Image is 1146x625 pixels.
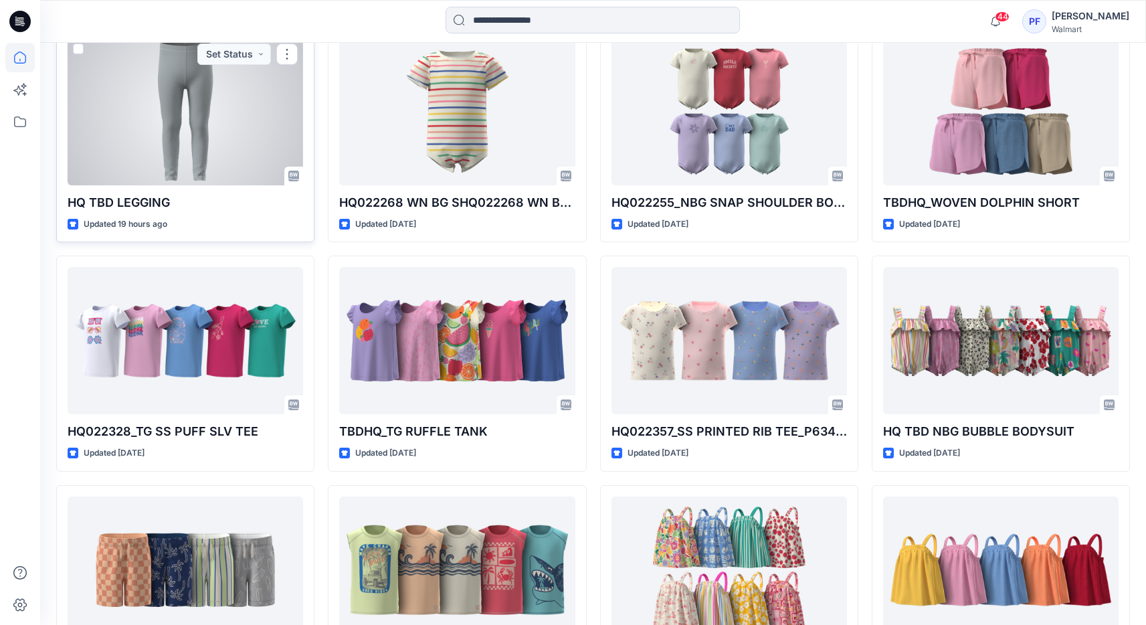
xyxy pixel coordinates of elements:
[68,193,303,212] p: HQ TBD LEGGING
[339,422,575,441] p: TBDHQ_TG RUFFLE TANK
[899,446,960,460] p: Updated [DATE]
[628,217,688,232] p: Updated [DATE]
[628,446,688,460] p: Updated [DATE]
[355,446,416,460] p: Updated [DATE]
[84,446,145,460] p: Updated [DATE]
[339,193,575,212] p: HQ022268 WN BG SHQ022268 WN BG SS PUFF SLEEVE BODYSUITS PUFF SLEEVE BODYSUIT
[883,38,1119,185] a: TBDHQ_WOVEN DOLPHIN SHORT
[883,193,1119,212] p: TBDHQ_WOVEN DOLPHIN SHORT
[339,38,575,185] a: HQ022268 WN BG SHQ022268 WN BG SS PUFF SLEEVE BODYSUITS PUFF SLEEVE BODYSUIT
[68,267,303,414] a: HQ022328_TG SS PUFF SLV TEE
[611,267,847,414] a: HQ022357_SS PRINTED RIB TEE_P6347-B
[611,38,847,185] a: HQ022255_NBG SNAP SHOULDER BODYSUIT
[1052,8,1129,24] div: [PERSON_NAME]
[611,193,847,212] p: HQ022255_NBG SNAP SHOULDER BODYSUIT
[68,422,303,441] p: HQ022328_TG SS PUFF SLV TEE
[899,217,960,232] p: Updated [DATE]
[355,217,416,232] p: Updated [DATE]
[883,422,1119,441] p: HQ TBD NBG BUBBLE BODYSUIT
[1022,9,1046,33] div: PF
[883,267,1119,414] a: HQ TBD NBG BUBBLE BODYSUIT
[68,38,303,185] a: HQ TBD LEGGING
[84,217,167,232] p: Updated 19 hours ago
[339,267,575,414] a: TBDHQ_TG RUFFLE TANK
[995,11,1010,22] span: 44
[1052,24,1129,34] div: Walmart
[611,422,847,441] p: HQ022357_SS PRINTED RIB TEE_P6347-B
